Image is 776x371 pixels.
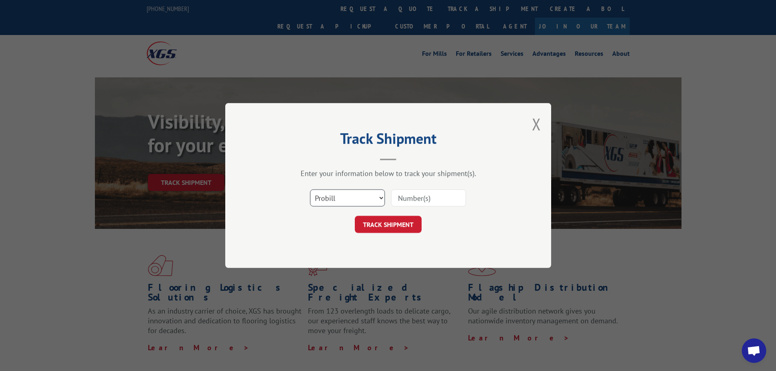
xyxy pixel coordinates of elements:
h2: Track Shipment [266,133,510,148]
div: Enter your information below to track your shipment(s). [266,169,510,178]
button: Close modal [532,113,541,135]
div: Open chat [742,338,766,363]
input: Number(s) [391,189,466,206]
button: TRACK SHIPMENT [355,216,422,233]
